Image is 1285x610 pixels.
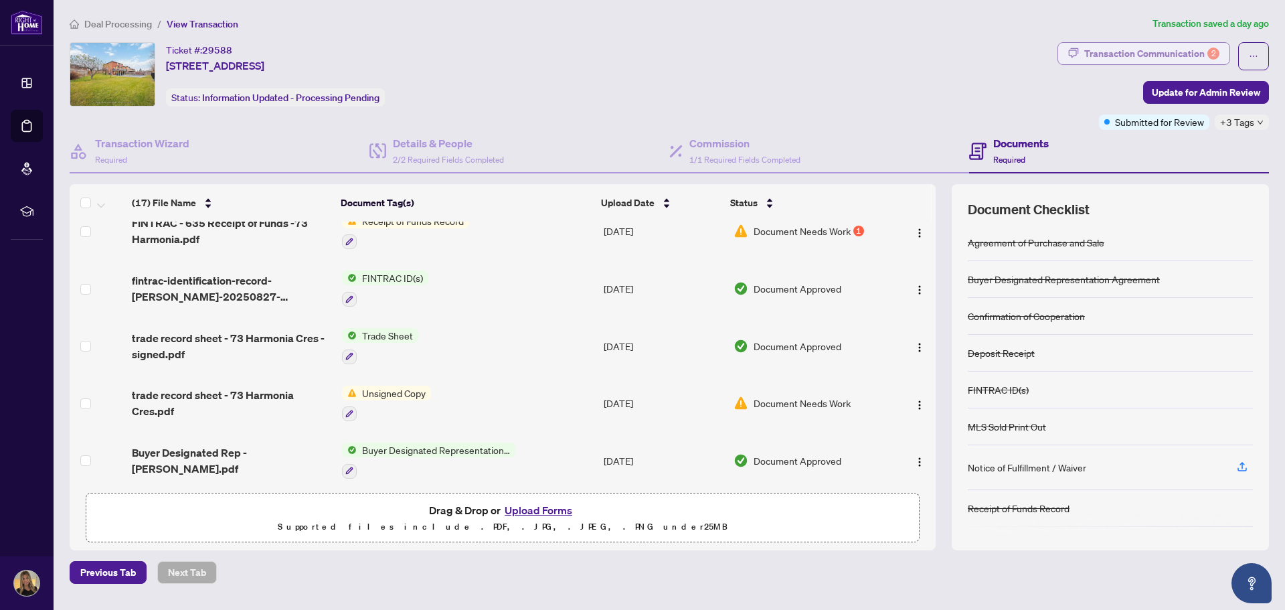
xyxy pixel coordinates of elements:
img: Logo [914,228,925,238]
button: Next Tab [157,561,217,584]
span: [STREET_ADDRESS] [166,58,264,74]
td: [DATE] [598,317,728,375]
span: Buyer Designated Rep - [PERSON_NAME].pdf [132,445,331,477]
button: Logo [909,220,930,242]
img: Status Icon [342,443,357,457]
article: Transaction saved a day ago [1152,16,1269,31]
img: Profile Icon [14,570,39,596]
li: / [157,16,161,31]
button: Logo [909,335,930,357]
span: +3 Tags [1220,115,1254,130]
p: Supported files include .PDF, .JPG, .JPEG, .PNG under 25 MB [94,519,911,535]
button: Status IconBuyer Designated Representation Agreement [342,443,515,479]
span: 2/2 Required Fields Completed [393,155,504,165]
img: Logo [914,285,925,295]
span: Trade Sheet [357,328,418,343]
th: Document Tag(s) [335,184,596,222]
span: Previous Tab [80,562,136,583]
div: Receipt of Funds Record [968,501,1069,516]
img: Logo [914,342,925,353]
span: fintrac-identification-record-[PERSON_NAME]-20250827-101333.pdf [132,273,331,305]
span: Document Approved [754,453,841,468]
img: Status Icon [342,386,357,400]
img: Document Status [734,453,748,468]
div: Ticket #: [166,42,232,58]
span: Required [95,155,127,165]
img: Logo [914,400,925,410]
span: Submitted for Review [1115,115,1204,129]
span: ellipsis [1249,52,1258,61]
img: Document Status [734,281,748,296]
span: Deal Processing [84,18,152,30]
span: Document Needs Work [754,224,851,238]
button: Logo [909,278,930,299]
img: Status Icon [342,328,357,343]
div: MLS Sold Print Out [968,419,1046,434]
div: 1 [853,226,864,236]
td: [DATE] [598,375,728,433]
button: Update for Admin Review [1143,81,1269,104]
button: Status IconUnsigned Copy [342,386,431,422]
span: down [1257,119,1264,126]
div: 2 [1207,48,1219,60]
h4: Documents [993,135,1049,151]
img: Document Status [734,224,748,238]
span: Unsigned Copy [357,386,431,400]
th: (17) File Name [126,184,335,222]
span: FINTRAC - 635 Receipt of Funds -73 Harmonia.pdf [132,215,331,247]
img: Document Status [734,339,748,354]
h4: Commission [689,135,800,151]
button: Status IconTrade Sheet [342,328,418,364]
div: Status: [166,88,385,106]
div: Agreement of Purchase and Sale [968,235,1104,250]
span: trade record sheet - 73 Harmonia Cres.pdf [132,387,331,419]
span: Drag & Drop orUpload FormsSupported files include .PDF, .JPG, .JPEG, .PNG under25MB [86,493,919,543]
span: 1/1 Required Fields Completed [689,155,800,165]
div: Deposit Receipt [968,346,1035,360]
span: trade record sheet - 73 Harmonia Cres - signed.pdf [132,330,331,362]
img: Document Status [734,396,748,410]
span: Document Needs Work [754,396,851,410]
div: Buyer Designated Representation Agreement [968,272,1160,287]
button: Open asap [1231,563,1272,603]
span: Upload Date [601,196,655,210]
th: Upload Date [596,184,725,222]
span: Document Approved [754,339,841,354]
button: Status IconReceipt of Funds Record [342,214,469,250]
span: Information Updated - Processing Pending [202,92,379,104]
img: Status Icon [342,271,357,285]
span: Update for Admin Review [1152,82,1260,103]
div: Notice of Fulfillment / Waiver [968,460,1086,475]
div: Confirmation of Cooperation [968,309,1085,323]
div: FINTRAC ID(s) [968,382,1029,397]
span: Status [730,196,758,210]
button: Status IconFINTRAC ID(s) [342,271,428,307]
span: View Transaction [167,18,238,30]
span: home [70,19,79,29]
td: [DATE] [598,432,728,489]
span: FINTRAC ID(s) [357,271,428,285]
button: Previous Tab [70,561,147,584]
button: Upload Forms [501,502,576,519]
img: logo [11,10,43,35]
button: Logo [909,392,930,414]
span: Document Approved [754,281,841,296]
span: Required [993,155,1025,165]
img: IMG-N12026336_1.jpg [70,43,155,106]
img: Logo [914,457,925,467]
h4: Details & People [393,135,504,151]
td: [DATE] [598,203,728,260]
div: Transaction Communication [1084,43,1219,64]
td: [DATE] [598,260,728,317]
button: Logo [909,450,930,471]
button: Transaction Communication2 [1057,42,1230,65]
span: Drag & Drop or [429,502,576,519]
span: Document Checklist [968,200,1090,219]
span: (17) File Name [132,196,196,210]
span: Buyer Designated Representation Agreement [357,443,515,457]
h4: Transaction Wizard [95,135,189,151]
span: 29588 [202,44,232,56]
th: Status [725,184,886,222]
